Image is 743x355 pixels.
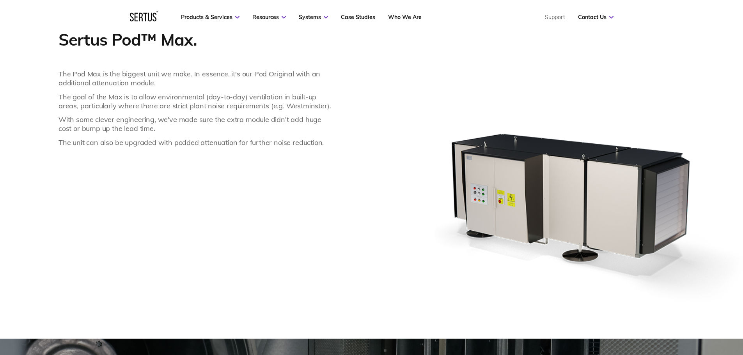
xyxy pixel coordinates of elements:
[299,14,328,21] a: Systems
[341,14,375,21] a: Case Studies
[181,14,239,21] a: Products & Services
[59,115,332,133] p: With some clever engineering, we've made sure the extra module didn't add huge cost or bump up th...
[59,29,332,50] p: Sertus Pod™ Max.
[578,14,614,21] a: Contact Us
[59,69,332,87] p: The Pod Max is the biggest unit we make. In essence, it's our Pod Original with an additional att...
[603,265,743,355] iframe: Chat Widget
[388,14,422,21] a: Who We Are
[252,14,286,21] a: Resources
[59,138,332,147] p: The unit can also be upgraded with podded attenuation for further noise reduction.
[59,92,332,110] p: The goal of the Max is to allow environmental (day-to-day) ventilation in built-up areas, particu...
[545,14,565,21] a: Support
